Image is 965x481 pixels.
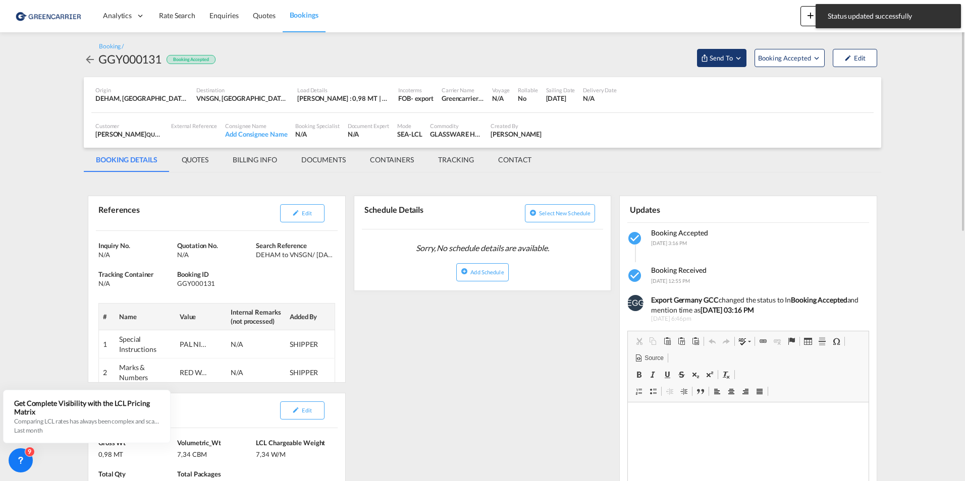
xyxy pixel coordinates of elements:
[663,385,677,398] a: Decrease Indent
[398,94,411,103] div: FOB
[461,268,468,275] md-icon: icon-plus-circle
[442,94,484,103] div: Greencarrier Consolidators
[177,279,253,288] div: GGY000131
[196,94,289,103] div: VNSGN, Ho Chi Minh City, Viet Nam, South East Asia, Asia Pacific
[651,295,862,315] div: changed the status to In and mention time as
[227,303,286,330] th: Internal Remarks (not processed)
[99,330,116,358] td: 1
[98,51,162,67] div: GGY000131
[358,148,426,172] md-tab-item: CONTAINERS
[829,335,843,348] a: Insert Special Character
[177,447,253,459] div: 7,34 CBM
[167,55,215,65] div: Booking Accepted
[756,335,770,348] a: Link (Ctrl+K)
[546,94,575,103] div: 12 Oct 2025
[209,11,239,20] span: Enquiries
[724,385,738,398] a: Center
[833,49,877,67] button: icon-pencilEdit
[348,122,390,130] div: Document Expert
[426,148,486,172] md-tab-item: TRACKING
[98,242,130,250] span: Inquiry No.
[651,266,707,274] span: Booking Received
[231,339,261,349] div: N/A
[115,358,176,387] td: Marks & Numbers
[632,335,646,348] a: Cut (Ctrl+X)
[805,11,842,19] span: New
[362,200,480,225] div: Schedule Details
[784,335,798,348] a: Anchor
[256,250,332,259] div: DEHAM to VNSGN/ 12 October, 2025
[286,358,335,387] td: SHIPPER
[256,242,306,250] span: Search Reference
[442,86,484,94] div: Carrier Name
[651,315,862,323] span: [DATE] 6:46pm
[688,368,703,381] a: Subscript
[815,335,829,348] a: Insert Horizontal Line
[627,230,644,247] md-icon: icon-checkbox-marked-circle
[719,335,733,348] a: Redo (Ctrl+Y)
[302,407,311,413] span: Edit
[539,210,591,216] span: Select new schedule
[583,94,617,103] div: N/A
[753,385,767,398] a: Justify
[98,250,175,259] div: N/A
[176,303,227,330] th: Value
[430,130,482,139] div: GLASSWARE HS: 90133791, 70133799
[256,439,325,447] span: LCL Chargeable Weight
[348,130,390,139] div: N/A
[99,303,116,330] th: #
[651,278,690,284] span: [DATE] 12:55 PM
[674,368,688,381] a: Strikethrough
[755,49,825,67] button: Open demo menu
[84,53,96,66] md-icon: icon-arrow-left
[525,204,595,222] button: icon-plus-circleSelect new schedule
[677,385,691,398] a: Increase Indent
[177,242,218,250] span: Quotation No.
[98,270,153,278] span: Tracking Container
[196,86,289,94] div: Destination
[297,94,390,103] div: [PERSON_NAME] : 0,98 MT | Volumetric Wt : 7,34 CBM | Chargeable Wt : 7,34 W/M
[701,306,755,314] b: [DATE] 03:16 PM
[646,368,660,381] a: Italic (Ctrl+I)
[159,11,195,20] span: Rate Search
[470,269,504,275] span: Add Schedule
[95,86,188,94] div: Origin
[703,368,717,381] a: Superscript
[710,385,724,398] a: Align Left
[115,303,176,330] th: Name
[643,354,663,363] span: Source
[770,335,784,348] a: Unlink
[518,94,538,103] div: No
[253,11,275,20] span: Quotes
[103,11,132,21] span: Analytics
[292,406,299,413] md-icon: icon-pencil
[95,94,188,103] div: DEHAM, Hamburg, Germany, Western Europe, Europe
[397,122,422,130] div: Mode
[177,470,221,478] span: Total Packages
[805,9,817,21] md-icon: icon-plus 400-fg
[736,335,754,348] a: Spell Check As You Type
[709,53,734,63] span: Send To
[456,263,508,281] button: icon-plus-circleAdd Schedule
[738,385,753,398] a: Align Right
[705,335,719,348] a: Undo (Ctrl+Z)
[84,51,98,67] div: icon-arrow-left
[491,122,542,130] div: Created By
[146,130,227,138] span: QUALIFIED CARGO SOLUTIONS
[674,335,688,348] a: Paste as plain text (Ctrl+Shift+V)
[84,148,544,172] md-pagination-wrapper: Use the left and right arrow keys to navigate between tabs
[177,250,253,259] div: N/A
[411,94,434,103] div: - export
[492,94,510,103] div: N/A
[398,86,434,94] div: Incoterms
[646,335,660,348] a: Copy (Ctrl+C)
[758,53,812,63] span: Booking Accepted
[800,6,846,26] button: icon-plus 400-fgNewicon-chevron-down
[99,358,116,387] td: 2
[292,209,299,216] md-icon: icon-pencil
[98,447,175,459] div: 0,98 MT
[15,5,83,27] img: 1378a7308afe11ef83610d9e779c6b34.png
[280,401,325,419] button: icon-pencilEdit
[397,130,422,139] div: SEA-LCL
[430,122,482,130] div: Commodity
